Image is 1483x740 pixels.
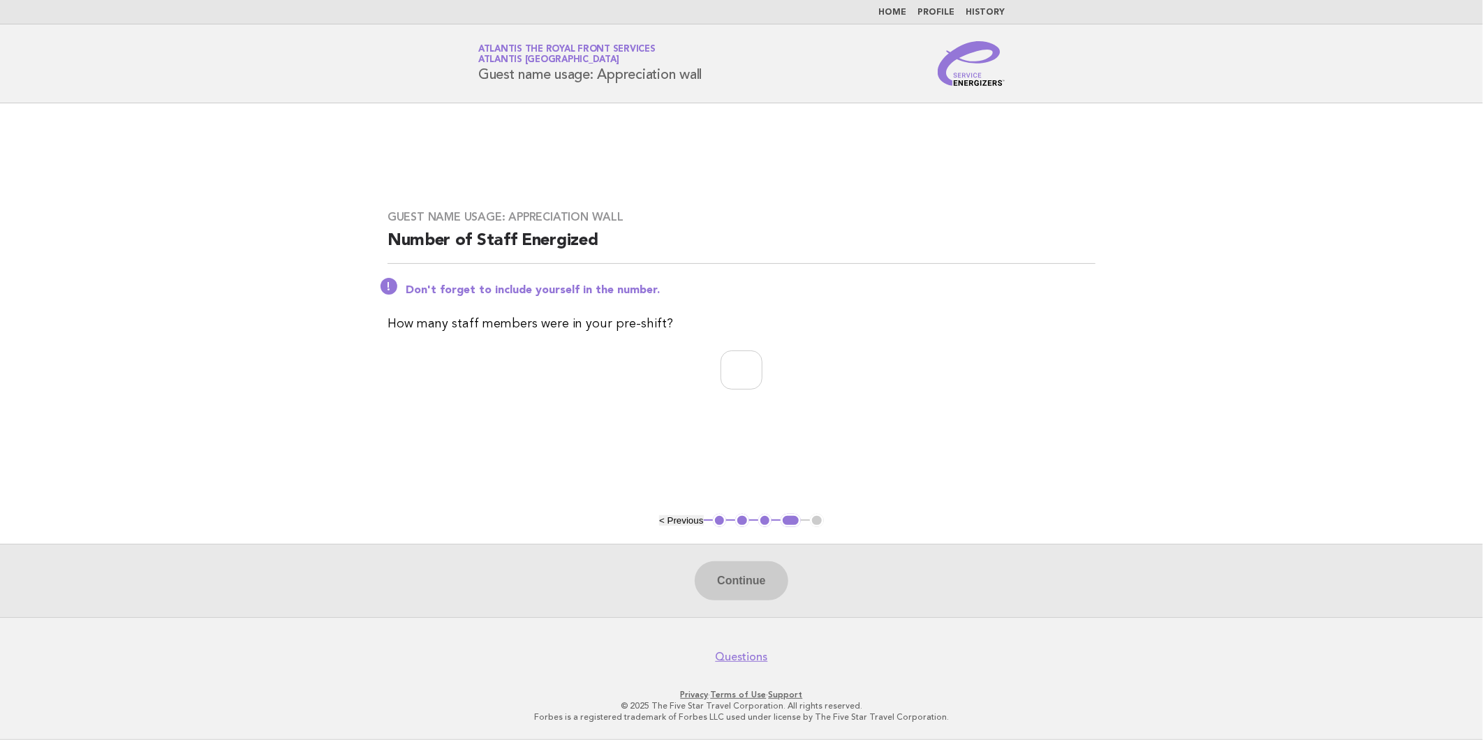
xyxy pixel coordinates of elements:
span: Atlantis [GEOGRAPHIC_DATA] [478,56,619,65]
button: < Previous [659,515,703,526]
button: 1 [713,514,727,528]
button: 4 [781,514,801,528]
img: Service Energizers [938,41,1005,86]
button: 2 [735,514,749,528]
p: Don't forget to include yourself in the number. [406,283,1095,297]
a: Home [878,8,906,17]
p: How many staff members were in your pre-shift? [388,314,1095,334]
a: Privacy [681,690,709,700]
a: Terms of Use [711,690,767,700]
a: Atlantis The Royal Front ServicesAtlantis [GEOGRAPHIC_DATA] [478,45,656,64]
p: · · [314,689,1169,700]
p: Forbes is a registered trademark of Forbes LLC used under license by The Five Star Travel Corpora... [314,711,1169,723]
h3: Guest name usage: Appreciation wall [388,210,1095,224]
h1: Guest name usage: Appreciation wall [478,45,702,82]
a: History [966,8,1005,17]
a: Questions [716,650,768,664]
h2: Number of Staff Energized [388,230,1095,264]
a: Profile [917,8,954,17]
button: 3 [758,514,772,528]
p: © 2025 The Five Star Travel Corporation. All rights reserved. [314,700,1169,711]
a: Support [769,690,803,700]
